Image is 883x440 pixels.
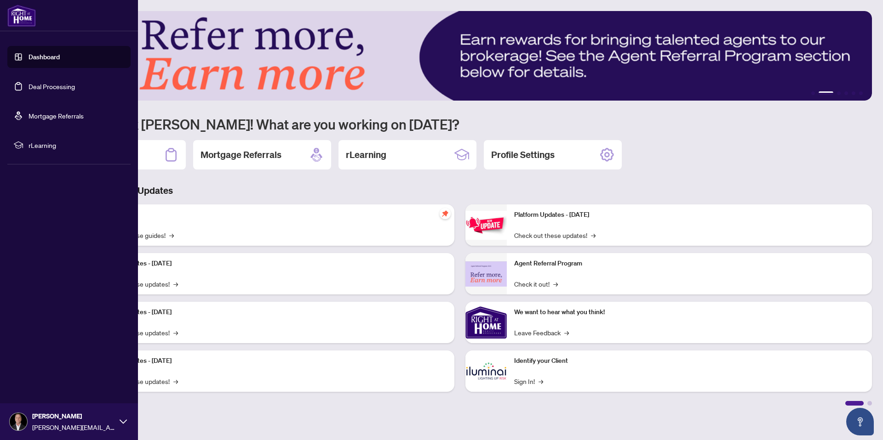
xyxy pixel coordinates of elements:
p: Agent Referral Program [514,259,865,269]
button: 4 [844,91,848,95]
span: rLearning [29,140,124,150]
img: Identify your Client [465,350,507,392]
button: 3 [837,91,841,95]
img: Agent Referral Program [465,261,507,287]
button: 6 [859,91,863,95]
img: logo [7,5,36,27]
img: Slide 1 [48,11,872,101]
a: Dashboard [29,53,60,61]
button: Open asap [846,408,874,435]
span: → [539,376,543,386]
h3: Brokerage & Industry Updates [48,184,872,197]
span: pushpin [440,208,451,219]
span: → [564,327,569,338]
h2: Mortgage Referrals [201,148,281,161]
button: 5 [852,91,855,95]
img: We want to hear what you think! [465,302,507,343]
p: Platform Updates - [DATE] [97,307,447,317]
h1: Welcome back [PERSON_NAME]! What are you working on [DATE]? [48,115,872,133]
p: Platform Updates - [DATE] [514,210,865,220]
p: Identify your Client [514,356,865,366]
a: Deal Processing [29,82,75,90]
h2: Profile Settings [491,148,555,161]
a: Check out these updates!→ [514,230,596,240]
h2: rLearning [346,148,386,161]
a: Check it out!→ [514,279,558,289]
span: → [173,327,178,338]
span: → [591,230,596,240]
button: 1 [811,91,815,95]
a: Sign In!→ [514,376,543,386]
span: → [169,230,174,240]
a: Mortgage Referrals [29,112,84,120]
a: Leave Feedback→ [514,327,569,338]
img: Platform Updates - June 23, 2025 [465,211,507,240]
p: Platform Updates - [DATE] [97,356,447,366]
span: [PERSON_NAME] [32,411,115,421]
p: Self-Help [97,210,447,220]
img: Profile Icon [10,413,27,430]
span: [PERSON_NAME][EMAIL_ADDRESS][DOMAIN_NAME] [32,422,115,432]
p: Platform Updates - [DATE] [97,259,447,269]
span: → [553,279,558,289]
p: We want to hear what you think! [514,307,865,317]
span: → [173,376,178,386]
button: 2 [819,91,833,95]
span: → [173,279,178,289]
